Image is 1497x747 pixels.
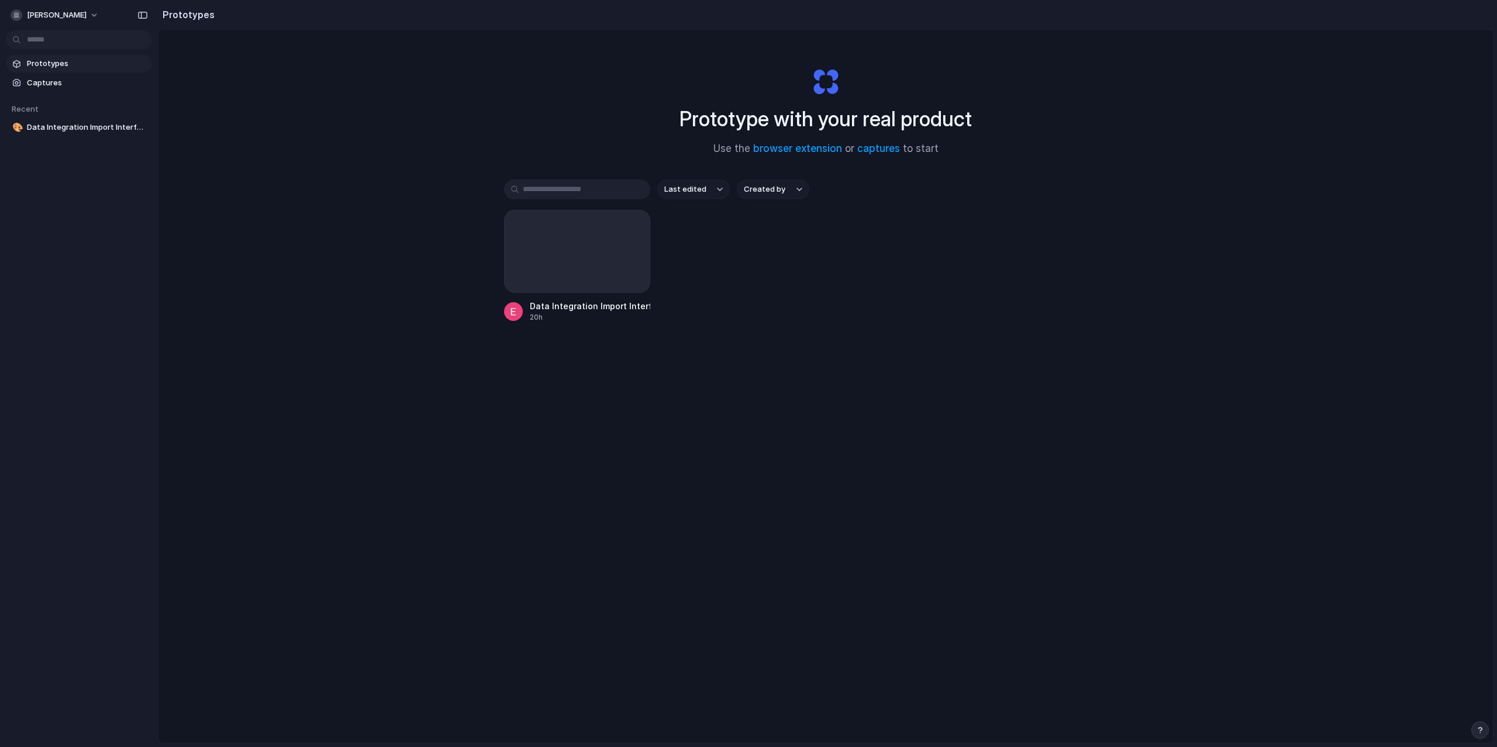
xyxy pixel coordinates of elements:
a: 🎨Data Integration Import Interface Enhancement [6,119,152,136]
span: Prototypes [27,58,147,70]
a: Prototypes [6,55,152,72]
a: Captures [6,74,152,92]
span: Created by [744,184,785,195]
span: Last edited [664,184,706,195]
span: Data Integration Import Interface Enhancement [27,122,147,133]
button: Last edited [657,179,730,199]
button: 🎨 [11,122,22,133]
a: Data Integration Import Interface Enhancement20h [504,210,650,323]
h1: Prototype with your real product [679,103,972,134]
button: [PERSON_NAME] [6,6,105,25]
a: captures [857,143,900,154]
button: Created by [737,179,809,199]
span: Use the or to start [713,141,939,157]
h2: Prototypes [158,8,215,22]
span: [PERSON_NAME] [27,9,87,21]
div: Data Integration Import Interface Enhancement [530,300,650,312]
div: 🎨 [12,121,20,134]
span: Captures [27,77,147,89]
span: Recent [12,104,39,113]
div: 20h [530,312,650,323]
a: browser extension [753,143,842,154]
